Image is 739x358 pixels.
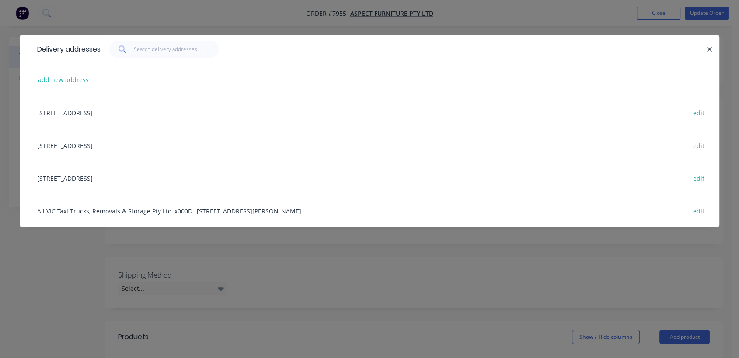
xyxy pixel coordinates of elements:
button: edit [688,172,709,184]
button: add new address [34,74,94,86]
button: edit [688,205,709,217]
div: [STREET_ADDRESS] [33,96,706,129]
div: [STREET_ADDRESS] [33,162,706,194]
div: All VIC Taxi Trucks, Removals & Storage Pty Ltd_x000D_ [STREET_ADDRESS][PERSON_NAME] [33,194,706,227]
button: edit [688,139,709,151]
div: Delivery addresses [33,35,101,63]
button: edit [688,107,709,118]
input: Search delivery addresses... [134,41,219,58]
div: [STREET_ADDRESS] [33,129,706,162]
